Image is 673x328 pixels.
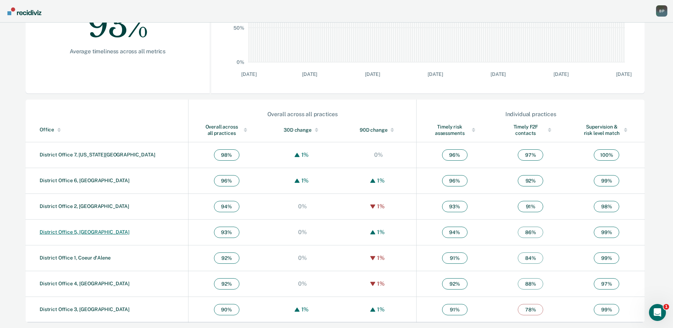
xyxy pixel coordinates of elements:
span: 97 % [594,278,619,290]
button: Profile dropdown button [656,5,667,17]
span: 1 [663,304,669,310]
div: 1% [375,255,387,261]
div: Average timeliness across all metrics [48,48,187,55]
span: 92 % [214,278,239,290]
th: Toggle SortBy [188,118,265,142]
span: 91 % [442,252,468,264]
span: 99 % [594,252,619,264]
span: 88 % [518,278,543,290]
th: Toggle SortBy [569,118,645,142]
div: 0% [296,203,309,210]
span: 100 % [594,149,619,161]
a: District Office 3, [GEOGRAPHIC_DATA] [40,306,129,312]
div: Individual practices [417,111,644,118]
span: 93 % [214,227,239,238]
div: 0% [372,151,385,158]
span: 93 % [442,201,468,212]
span: 94 % [214,201,239,212]
span: 99 % [594,304,619,315]
img: Recidiviz [7,7,41,15]
span: 98 % [214,149,239,161]
text: [DATE] [302,71,317,77]
div: Supervision & risk level match [583,124,631,136]
a: District Office 5, [GEOGRAPHIC_DATA] [40,229,129,235]
th: Toggle SortBy [417,118,493,142]
text: [DATE] [242,71,257,77]
span: 92 % [442,278,468,290]
div: Timely risk assessments [431,124,478,136]
text: [DATE] [428,71,443,77]
span: 78 % [518,304,543,315]
a: District Office 4, [GEOGRAPHIC_DATA] [40,281,129,286]
span: 92 % [518,175,543,186]
text: [DATE] [365,71,380,77]
span: 84 % [518,252,543,264]
span: 90 % [214,304,239,315]
div: 0% [296,229,309,235]
div: 1% [300,151,311,158]
div: 0% [296,255,309,261]
text: [DATE] [553,71,569,77]
div: Office [40,127,185,133]
span: 86 % [518,227,543,238]
span: 98 % [594,201,619,212]
span: 97 % [518,149,543,161]
div: Overall across all practices [203,124,250,136]
div: B P [656,5,667,17]
div: 30D change [279,127,326,133]
div: 1% [300,177,311,184]
div: 1% [300,306,311,313]
text: [DATE] [616,71,632,77]
th: Toggle SortBy [341,118,417,142]
div: Timely F2F contacts [507,124,555,136]
span: 92 % [214,252,239,264]
span: 96 % [214,175,239,186]
a: District Office 6, [GEOGRAPHIC_DATA] [40,178,129,183]
span: 94 % [442,227,468,238]
div: Overall across all practices [189,111,416,118]
iframe: Intercom live chat [649,304,666,321]
span: 91 % [518,201,543,212]
th: Toggle SortBy [493,118,569,142]
a: District Office 2, [GEOGRAPHIC_DATA] [40,203,129,209]
a: District Office 7, [US_STATE][GEOGRAPHIC_DATA] [40,152,155,157]
th: Toggle SortBy [265,118,341,142]
th: Toggle SortBy [25,118,188,142]
span: 96 % [442,149,468,161]
span: 99 % [594,227,619,238]
div: 1% [375,177,387,184]
div: 0% [296,280,309,287]
text: [DATE] [491,71,506,77]
div: 90D change [355,127,402,133]
span: 91 % [442,304,468,315]
div: 1% [375,280,387,287]
div: 1% [375,229,387,235]
span: 99 % [594,175,619,186]
span: 96 % [442,175,468,186]
a: District Office 1, Coeur d'Alene [40,255,111,261]
div: 1% [375,306,387,313]
div: 1% [375,203,387,210]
